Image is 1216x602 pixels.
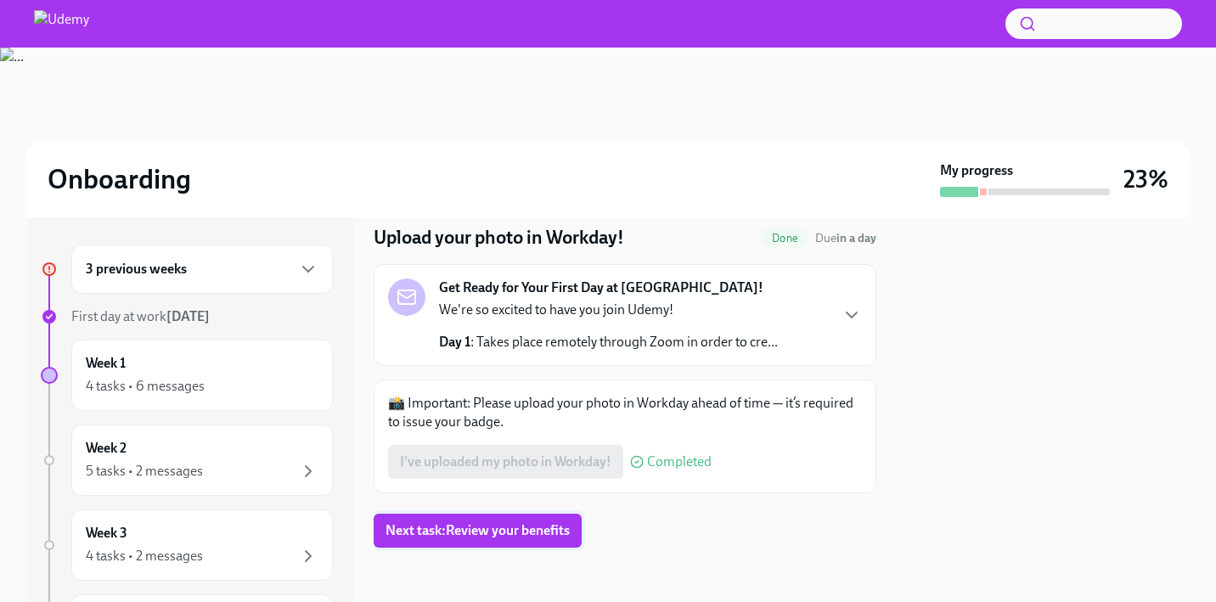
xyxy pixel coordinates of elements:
[815,231,876,245] span: Due
[374,514,582,548] button: Next task:Review your benefits
[762,232,808,245] span: Done
[439,334,470,350] strong: Day 1
[815,230,876,246] span: August 27th, 2025 08:00
[439,333,778,352] p: : Takes place remotely through Zoom in order to cre...
[439,278,763,297] strong: Get Ready for Your First Day at [GEOGRAPHIC_DATA]!
[71,245,333,294] div: 3 previous weeks
[836,231,876,245] strong: in a day
[647,455,712,469] span: Completed
[86,462,203,481] div: 5 tasks • 2 messages
[940,161,1013,180] strong: My progress
[86,354,126,373] h6: Week 1
[48,162,191,196] h2: Onboarding
[86,260,187,278] h6: 3 previous weeks
[388,394,862,431] p: 📸 Important: Please upload your photo in Workday ahead of time — it’s required to issue your badge.
[86,547,203,565] div: 4 tasks • 2 messages
[41,340,333,411] a: Week 14 tasks • 6 messages
[1123,164,1168,194] h3: 23%
[41,509,333,581] a: Week 34 tasks • 2 messages
[374,225,624,250] h4: Upload your photo in Workday!
[71,308,210,324] span: First day at work
[34,10,89,37] img: Udemy
[86,524,127,543] h6: Week 3
[166,308,210,324] strong: [DATE]
[41,425,333,496] a: Week 25 tasks • 2 messages
[386,522,570,539] span: Next task : Review your benefits
[86,377,205,396] div: 4 tasks • 6 messages
[439,301,778,319] p: We're so excited to have you join Udemy!
[86,439,127,458] h6: Week 2
[41,307,333,326] a: First day at work[DATE]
